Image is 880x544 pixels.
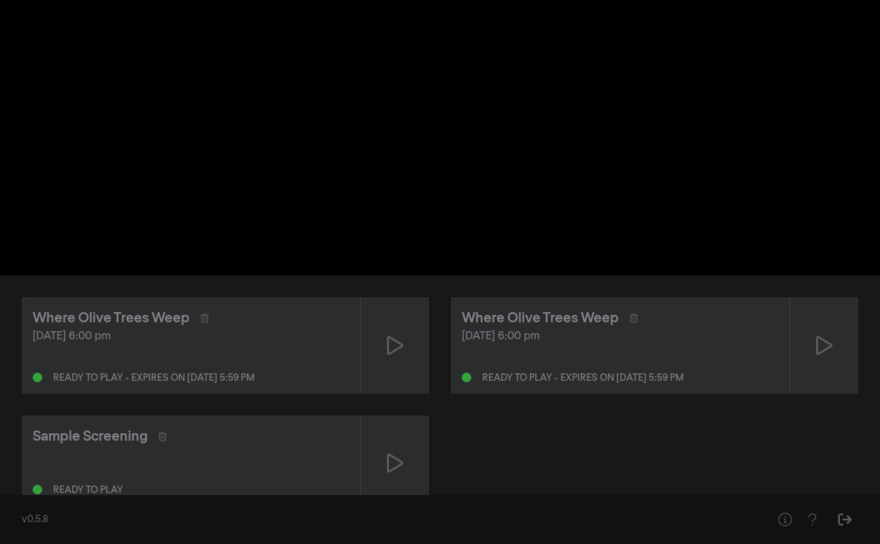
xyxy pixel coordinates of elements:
[33,308,190,328] div: Where Olive Trees Weep
[771,506,798,533] button: Help
[33,328,350,345] div: [DATE] 6:00 pm
[53,373,254,383] div: Ready to play - expires on [DATE] 5:59 pm
[462,308,619,328] div: Where Olive Trees Weep
[482,373,683,383] div: Ready to play - expires on [DATE] 5:59 pm
[831,506,858,533] button: Sign Out
[33,426,148,447] div: Sample Screening
[798,506,826,533] button: Help
[462,328,779,345] div: [DATE] 6:00 pm
[53,486,123,495] div: Ready to play
[22,513,744,527] div: v0.5.8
